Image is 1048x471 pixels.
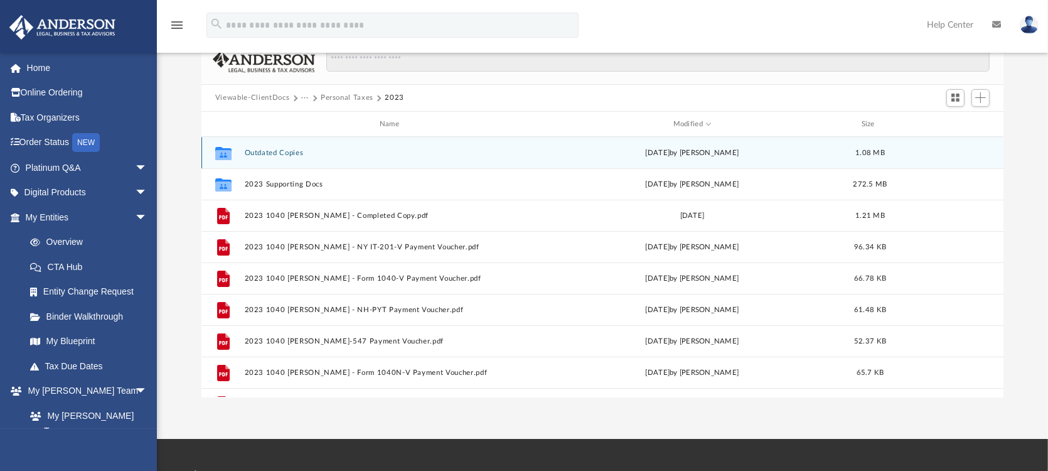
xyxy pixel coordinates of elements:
a: Binder Walkthrough [18,304,166,329]
div: id [901,119,988,130]
span: 96.34 KB [854,244,886,251]
span: 52.37 KB [854,338,886,345]
button: More options [931,207,960,225]
i: search [210,17,223,31]
a: Platinum Q&Aarrow_drop_down [9,155,166,180]
button: More options [931,301,960,320]
span: 65.7 KB [857,369,884,376]
button: ··· [301,92,309,104]
button: 2023 [385,92,404,104]
a: Order StatusNEW [9,130,166,156]
button: 2023 1040 [PERSON_NAME] - Completed Copy.pdf [245,212,540,220]
span: 1.21 MB [855,212,885,219]
button: 2023 1040 [PERSON_NAME] - Form 1040N-V Payment Voucher.pdf [245,369,540,377]
div: [DATE] by [PERSON_NAME] [545,336,840,347]
a: Tax Organizers [9,105,166,130]
img: User Pic [1020,16,1039,34]
div: [DATE] by [PERSON_NAME] [545,305,840,316]
button: Outdated Copies [245,149,540,157]
div: grid [201,137,1003,397]
div: [DATE] by [PERSON_NAME] [545,148,840,159]
div: [DATE] by [PERSON_NAME] [545,179,840,190]
div: [DATE] by [PERSON_NAME] [545,273,840,284]
span: 1.08 MB [855,149,885,156]
a: My [PERSON_NAME] Teamarrow_drop_down [9,379,160,404]
button: More options [931,332,960,351]
button: 2023 1040 [PERSON_NAME] - Form 1040-V Payment Voucher.pdf [245,274,540,283]
button: 2023 Supporting Docs [245,180,540,188]
button: 2023 1040 [PERSON_NAME] - NY IT-201-V Payment Voucher.pdf [245,243,540,251]
span: 66.78 KB [854,275,886,282]
a: menu [169,24,184,33]
button: More options [931,238,960,257]
a: My [PERSON_NAME] Team [18,403,154,443]
span: 272.5 MB [853,181,887,188]
div: Modified [545,119,840,130]
img: Anderson Advisors Platinum Portal [6,15,119,40]
i: menu [169,18,184,33]
div: [DATE] by [PERSON_NAME] [545,242,840,253]
div: id [207,119,238,130]
button: Switch to Grid View [946,89,965,107]
input: Search files and folders [326,48,990,72]
button: 2023 1040 [PERSON_NAME] - NH-PYT Payment Voucher.pdf [245,306,540,314]
a: Online Ordering [9,80,166,106]
a: Entity Change Request [18,279,166,305]
button: Personal Taxes [321,92,373,104]
a: Tax Due Dates [18,354,166,379]
div: [DATE] [545,210,840,222]
span: arrow_drop_down [135,205,160,230]
a: Home [9,55,166,80]
button: More options [931,395,960,414]
a: My Blueprint [18,329,160,354]
div: Name [244,119,539,130]
a: My Entitiesarrow_drop_down [9,205,166,230]
a: Digital Productsarrow_drop_down [9,180,166,205]
a: Overview [18,230,166,255]
button: Viewable-ClientDocs [215,92,289,104]
span: arrow_drop_down [135,379,160,404]
button: Add [971,89,990,107]
span: arrow_drop_down [135,180,160,206]
div: Size [845,119,896,130]
div: [DATE] by [PERSON_NAME] [545,367,840,379]
span: arrow_drop_down [135,155,160,181]
button: 2023 1040 [PERSON_NAME]-547 Payment Voucher.pdf [245,337,540,345]
div: NEW [72,133,100,152]
button: More options [931,269,960,288]
span: 61.48 KB [854,306,886,313]
a: CTA Hub [18,254,166,279]
button: More options [931,364,960,382]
